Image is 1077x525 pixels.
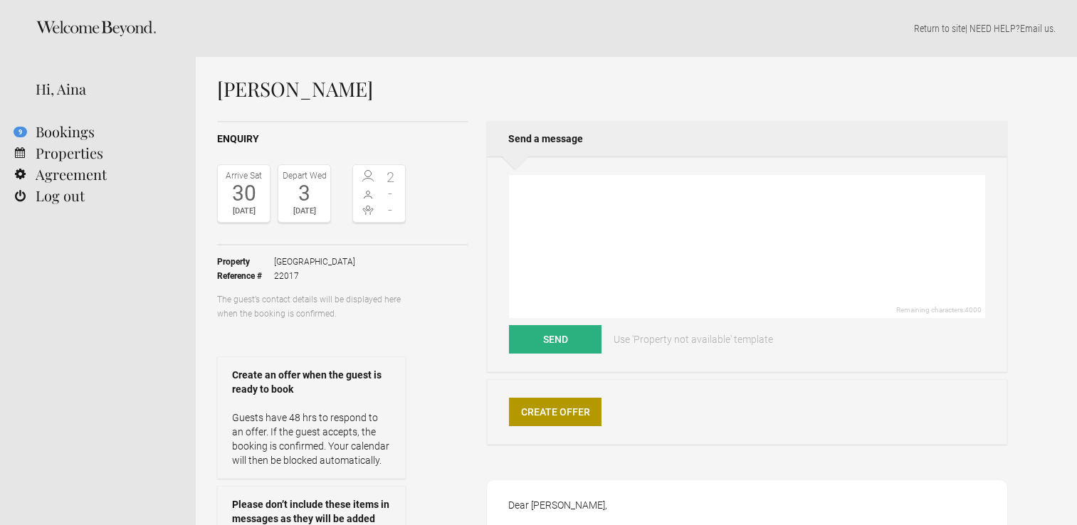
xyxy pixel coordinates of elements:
span: [GEOGRAPHIC_DATA] [274,255,355,269]
flynt-notification-badge: 9 [14,127,27,137]
span: - [379,186,402,201]
div: [DATE] [282,204,327,218]
strong: Reference # [217,269,274,283]
span: - [379,203,402,217]
div: 30 [221,183,266,204]
div: Depart Wed [282,169,327,183]
a: Use 'Property not available' template [604,325,783,354]
span: 22017 [274,269,355,283]
a: Return to site [914,23,965,34]
h1: [PERSON_NAME] [217,78,1007,100]
p: The guest’s contact details will be displayed here when the booking is confirmed. [217,292,406,321]
p: | NEED HELP? . [217,21,1056,36]
button: Send [509,325,601,354]
a: Create Offer [509,398,601,426]
strong: Property [217,255,274,269]
h2: Enquiry [217,132,468,147]
div: Hi, Aina [36,78,174,100]
p: Guests have 48 hrs to respond to an offer. If the guest accepts, the booking is confirmed. Your c... [232,410,391,467]
a: Email us [1020,23,1054,34]
h2: Send a message [487,121,1007,157]
span: 2 [379,170,402,184]
strong: Create an offer when the guest is ready to book [232,368,391,396]
div: 3 [282,183,327,204]
div: Arrive Sat [221,169,266,183]
div: [DATE] [221,204,266,218]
